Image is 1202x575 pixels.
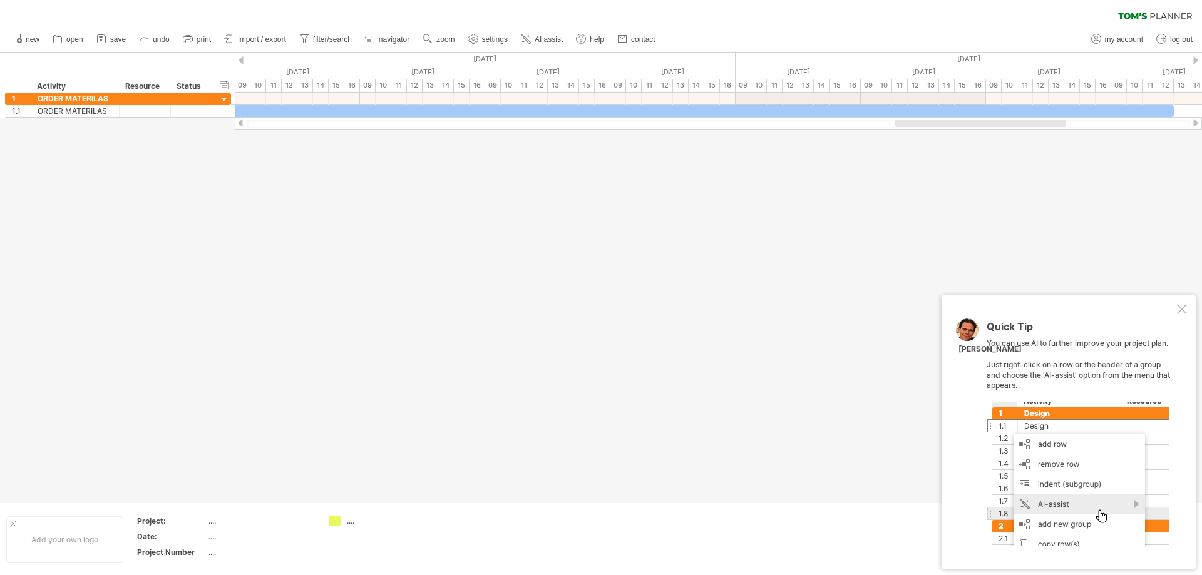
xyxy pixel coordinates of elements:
[221,31,290,48] a: import / export
[362,31,413,48] a: navigator
[642,79,657,92] div: 11
[908,79,923,92] div: 12
[313,35,352,44] span: filter/search
[986,79,1002,92] div: 09
[379,35,409,44] span: navigator
[610,79,626,92] div: 09
[26,35,39,44] span: new
[38,105,113,117] div: ORDER MATERILAS
[614,31,659,48] a: contact
[704,79,720,92] div: 15
[986,66,1111,79] div: Monday, 3 November 2025
[573,31,608,48] a: help
[751,79,767,92] div: 10
[49,31,87,48] a: open
[235,79,250,92] div: 09
[518,31,567,48] a: AI assist
[736,79,751,92] div: 09
[208,547,314,557] div: ....
[1174,79,1189,92] div: 13
[282,79,297,92] div: 12
[673,79,689,92] div: 13
[1033,79,1049,92] div: 12
[987,322,1174,338] div: Quick Tip
[736,66,861,79] div: Saturday, 1 November 2025
[830,79,845,92] div: 15
[1105,35,1143,44] span: my account
[360,79,376,92] div: 09
[1064,79,1080,92] div: 14
[137,516,206,526] div: Project:
[1096,79,1111,92] div: 16
[423,79,438,92] div: 13
[360,66,485,79] div: Wednesday, 29 October 2025
[501,79,516,92] div: 10
[125,80,163,93] div: Resource
[1127,79,1143,92] div: 10
[610,66,736,79] div: Friday, 31 October 2025
[939,79,955,92] div: 14
[9,31,43,48] a: new
[657,79,673,92] div: 12
[137,547,206,557] div: Project Number
[180,31,215,48] a: print
[12,105,31,117] div: 1.1
[238,35,286,44] span: import / export
[313,79,329,92] div: 14
[344,79,360,92] div: 16
[485,79,501,92] div: 09
[454,79,470,92] div: 15
[266,79,282,92] div: 11
[1153,31,1196,48] a: log out
[391,79,407,92] div: 11
[958,344,1022,355] div: [PERSON_NAME]
[1170,35,1193,44] span: log out
[783,79,798,92] div: 12
[419,31,458,48] a: zoom
[1158,79,1174,92] div: 12
[153,35,170,44] span: undo
[436,35,455,44] span: zoom
[470,79,485,92] div: 16
[1017,79,1033,92] div: 11
[12,93,31,104] div: 1
[110,35,126,44] span: save
[1111,79,1127,92] div: 09
[955,79,970,92] div: 15
[465,31,511,48] a: settings
[876,79,892,92] div: 10
[516,79,532,92] div: 11
[689,79,704,92] div: 14
[208,516,314,526] div: ....
[1002,79,1017,92] div: 10
[136,31,173,48] a: undo
[485,66,610,79] div: Thursday, 30 October 2025
[197,35,211,44] span: print
[532,79,548,92] div: 12
[438,79,454,92] div: 14
[297,79,313,92] div: 13
[329,79,344,92] div: 15
[626,79,642,92] div: 10
[407,79,423,92] div: 12
[37,80,112,93] div: Activity
[970,79,986,92] div: 16
[861,79,876,92] div: 09
[987,322,1174,546] div: You can use AI to further improve your project plan. Just right-click on a row or the header of a...
[482,35,508,44] span: settings
[1088,31,1147,48] a: my account
[548,79,563,92] div: 13
[590,35,604,44] span: help
[579,79,595,92] div: 15
[347,516,415,526] div: ....
[595,79,610,92] div: 16
[296,31,356,48] a: filter/search
[137,531,206,542] div: Date:
[1080,79,1096,92] div: 15
[177,80,204,93] div: Status
[845,79,861,92] div: 16
[66,35,83,44] span: open
[376,79,391,92] div: 10
[1049,79,1064,92] div: 13
[814,79,830,92] div: 14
